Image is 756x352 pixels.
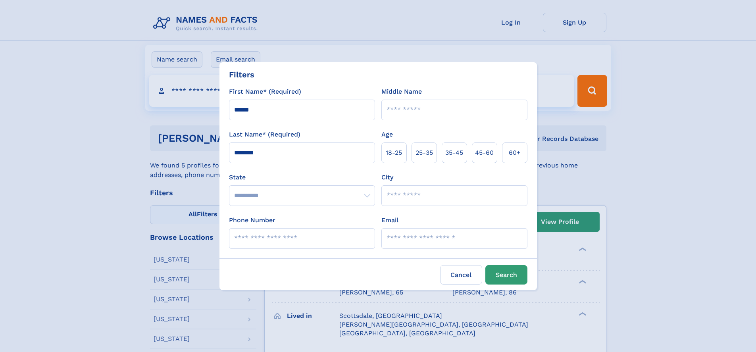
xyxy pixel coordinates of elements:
div: Filters [229,69,254,81]
span: 35‑45 [445,148,463,158]
label: Email [381,215,398,225]
span: 60+ [509,148,521,158]
label: City [381,173,393,182]
label: Last Name* (Required) [229,130,300,139]
label: First Name* (Required) [229,87,301,96]
button: Search [485,265,527,285]
span: 25‑35 [416,148,433,158]
span: 18‑25 [386,148,402,158]
span: 45‑60 [475,148,494,158]
label: Middle Name [381,87,422,96]
label: Phone Number [229,215,275,225]
label: Age [381,130,393,139]
label: State [229,173,375,182]
label: Cancel [440,265,482,285]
